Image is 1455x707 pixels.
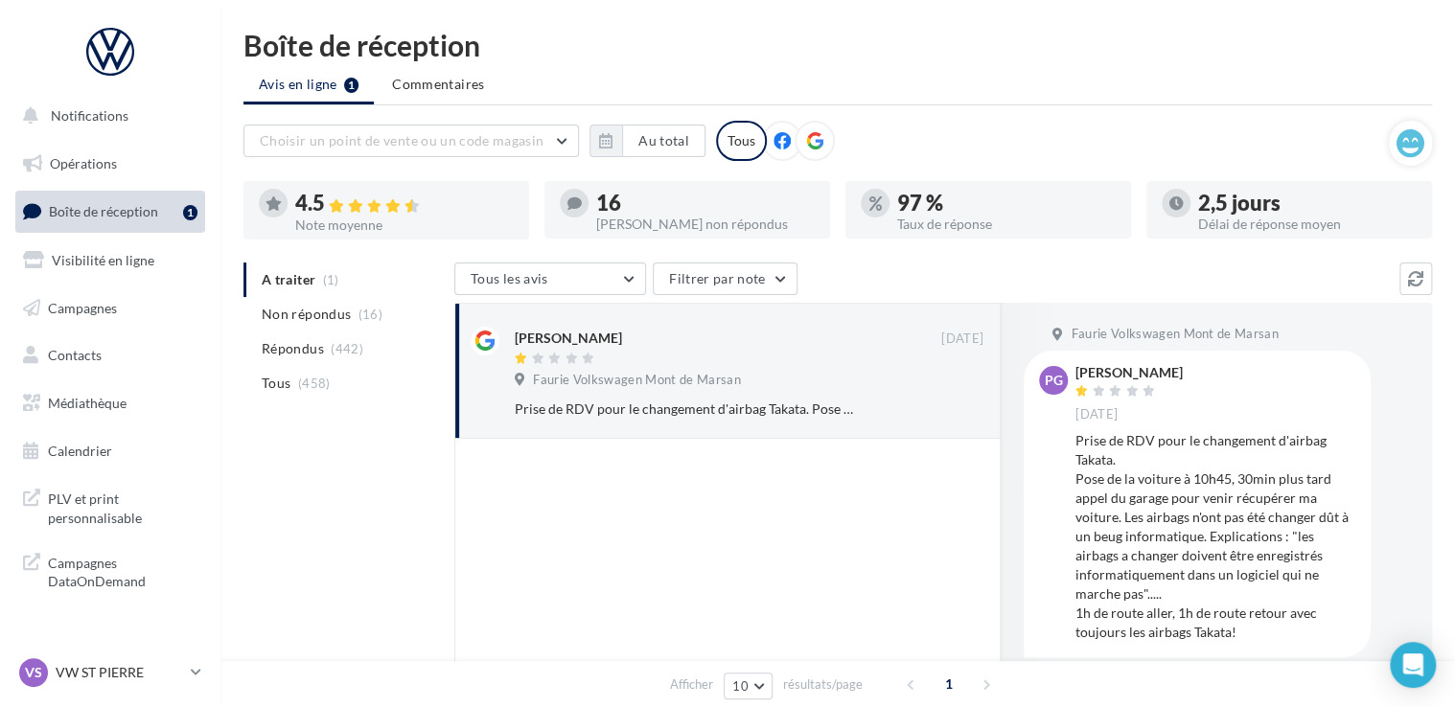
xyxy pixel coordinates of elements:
[589,125,705,157] button: Au total
[1198,193,1417,214] div: 2,5 jours
[515,399,859,419] div: Prise de RDV pour le changement d'airbag Takata. Pose de la voiture à 10h45, 30min plus tard appe...
[724,673,773,699] button: 10
[48,486,197,527] span: PLV et print personnalisable
[897,217,1116,231] div: Taux de réponse
[15,654,205,691] a: VS VW ST PIERRE
[897,193,1116,214] div: 97 %
[243,31,1432,59] div: Boîte de réception
[12,431,209,471] a: Calendrier
[716,121,767,161] div: Tous
[1045,371,1063,390] span: PG
[358,307,382,322] span: (16)
[934,669,964,699] span: 1
[51,107,128,124] span: Notifications
[12,144,209,184] a: Opérations
[48,299,117,315] span: Campagnes
[50,155,117,171] span: Opérations
[12,542,209,599] a: Campagnes DataOnDemand
[25,663,42,682] span: VS
[392,75,484,94] span: Commentaires
[12,96,201,136] button: Notifications
[1075,431,1355,642] div: Prise de RDV pour le changement d'airbag Takata. Pose de la voiture à 10h45, 30min plus tard appe...
[12,383,209,423] a: Médiathèque
[12,478,209,535] a: PLV et print personnalisable
[183,205,197,220] div: 1
[515,329,622,348] div: [PERSON_NAME]
[941,331,983,348] span: [DATE]
[622,125,705,157] button: Au total
[1198,217,1417,231] div: Délai de réponse moyen
[783,675,863,694] span: résultats/page
[12,288,209,329] a: Campagnes
[670,675,713,694] span: Afficher
[331,341,363,356] span: (442)
[1071,326,1278,343] span: Faurie Volkswagen Mont de Marsan
[596,217,815,231] div: [PERSON_NAME] non répondus
[49,203,158,219] span: Boîte de réception
[48,550,197,591] span: Campagnes DataOnDemand
[653,262,797,295] button: Filtrer par note
[295,193,514,215] div: 4.5
[12,191,209,232] a: Boîte de réception1
[48,347,102,363] span: Contacts
[48,443,112,459] span: Calendrier
[48,395,127,411] span: Médiathèque
[454,262,646,295] button: Tous les avis
[295,218,514,232] div: Note moyenne
[298,376,331,391] span: (458)
[732,678,749,694] span: 10
[1390,642,1436,688] div: Open Intercom Messenger
[596,193,815,214] div: 16
[12,335,209,376] a: Contacts
[52,252,154,268] span: Visibilité en ligne
[260,132,543,148] span: Choisir un point de vente ou un code magasin
[12,240,209,281] a: Visibilité en ligne
[262,374,290,393] span: Tous
[471,270,548,286] span: Tous les avis
[1075,406,1118,423] span: [DATE]
[262,339,324,358] span: Répondus
[1075,366,1183,379] div: [PERSON_NAME]
[262,305,351,324] span: Non répondus
[56,663,183,682] p: VW ST PIERRE
[533,372,740,389] span: Faurie Volkswagen Mont de Marsan
[243,125,579,157] button: Choisir un point de vente ou un code magasin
